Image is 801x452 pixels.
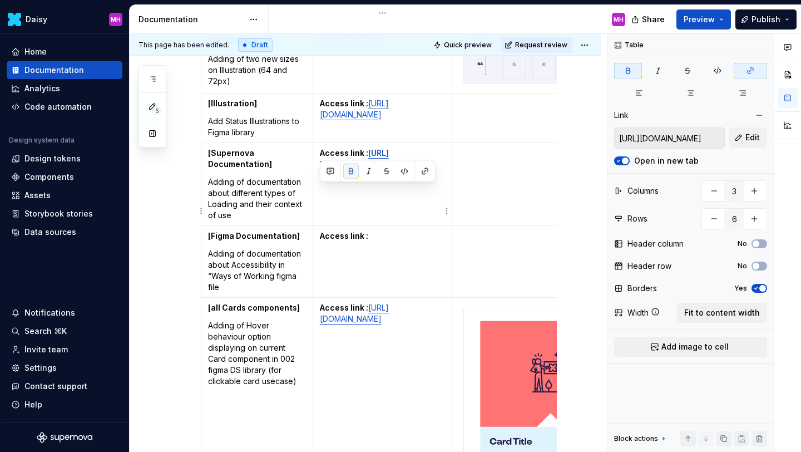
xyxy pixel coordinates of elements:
svg: Supernova Logo [37,432,92,443]
div: Contact support [24,381,87,392]
a: Code automation [7,98,122,116]
a: Design tokens [7,150,122,168]
div: Block actions [614,434,658,443]
button: Edit [729,127,767,148]
a: Home [7,43,122,61]
label: No [738,262,747,271]
span: Quick preview [444,41,492,50]
div: Data sources [24,227,76,238]
span: Publish [751,14,780,25]
div: Search ⌘K [24,326,67,337]
div: Storybook stories [24,208,93,219]
a: Data sources [7,223,122,241]
p: Add Status Illustrations to Figma library [208,116,306,138]
span: Add image to cell [661,341,729,352]
button: Fit to content width [677,303,767,323]
a: Assets [7,186,122,204]
div: MH [111,15,121,24]
button: Contact support [7,377,122,395]
button: Help [7,396,122,414]
a: Components [7,168,122,186]
button: Share [626,9,672,30]
label: Yes [734,284,747,293]
strong: Access link : [320,148,368,158]
span: Fit to content width [684,307,760,318]
div: Draft [238,38,273,52]
button: Add image to cell [614,337,767,357]
button: DaisyMH [2,7,127,31]
div: Daisy [26,14,47,25]
div: Analytics [24,83,60,94]
div: Link [614,110,629,121]
div: Design system data [9,136,75,145]
img: 8442b5b3-d95e-456d-8131-d61e917d6403.png [8,13,21,26]
strong: Access link : [320,303,368,312]
div: Width [627,307,649,318]
div: Header column [627,238,684,249]
a: Documentation [7,61,122,79]
button: Preview [676,9,731,30]
button: Notifications [7,304,122,322]
div: Columns [627,185,659,196]
a: Storybook stories [7,205,122,223]
div: Assets [24,190,51,201]
strong: [Supernova Documentation] [208,148,272,169]
a: Analytics [7,80,122,97]
label: Open in new tab [634,155,699,166]
div: Documentation [24,65,84,76]
strong: [Figma Documentation] [208,231,300,240]
div: Header row [627,261,671,272]
button: Quick preview [430,37,497,53]
span: Share [642,14,665,25]
p: Adding of documentation about different types of Loading and their context of use [208,176,306,221]
div: Borders [627,283,657,294]
button: Search ⌘K [7,322,122,340]
div: Components [24,171,74,183]
div: Documentation [139,14,244,25]
div: MH [614,15,624,24]
strong: [all Cards components] [208,303,300,312]
strong: Access link : [320,231,368,240]
span: Edit [745,132,760,143]
span: 5 [152,106,161,115]
a: [URL][DOMAIN_NAME] [320,303,389,323]
div: Invite team [24,344,68,355]
a: Invite team [7,341,122,358]
span: Preview [684,14,715,25]
div: Settings [24,362,57,374]
p: Adding of two new sizes on Illustration (64 and 72px) [208,53,306,87]
button: Request review [501,37,572,53]
button: Publish [735,9,797,30]
a: Settings [7,359,122,377]
p: Adding of Hover behaviour option displaying on current Card component in 002 figma DS library (fo... [208,320,306,387]
p: Adding of documentation about Accessibility in “Ways of Working figma file [208,248,306,293]
div: Home [24,46,47,57]
div: Block actions [614,431,668,446]
div: Code automation [24,101,92,112]
a: [URL][DOMAIN_NAME] [320,99,389,119]
div: Design tokens [24,153,81,164]
span: Request review [515,41,567,50]
div: Help [24,399,42,410]
label: No [738,239,747,248]
div: Rows [627,213,647,224]
strong: [Illustration] [208,99,257,108]
strong: Access link : [320,99,368,108]
span: This page has been edited. [139,41,229,50]
div: Notifications [24,307,75,318]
